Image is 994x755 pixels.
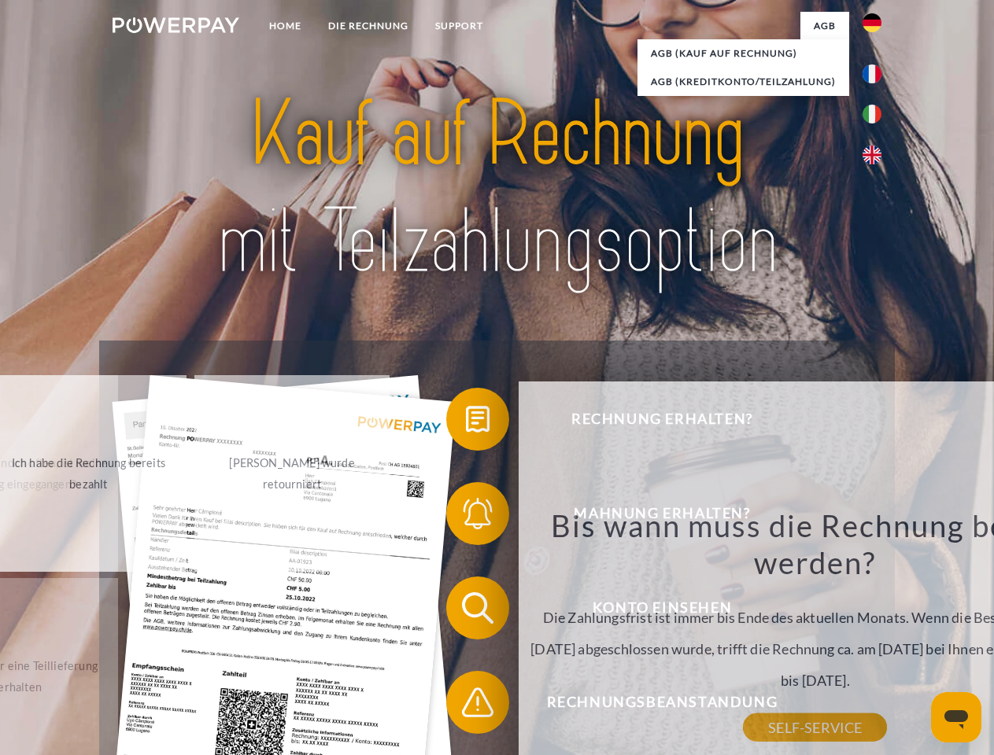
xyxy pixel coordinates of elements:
[863,105,881,123] img: it
[458,683,497,722] img: qb_warning.svg
[931,692,981,742] iframe: Schaltfläche zum Öffnen des Messaging-Fensters
[743,713,887,742] a: SELF-SERVICE
[256,12,315,40] a: Home
[204,452,381,495] div: [PERSON_NAME] wurde retourniert
[422,12,497,40] a: SUPPORT
[446,482,855,545] button: Mahnung erhalten?
[315,12,422,40] a: DIE RECHNUNG
[458,400,497,439] img: qb_bill.svg
[150,75,844,301] img: title-powerpay_de.svg
[446,576,855,639] button: Konto einsehen
[113,17,239,33] img: logo-powerpay-white.svg
[446,671,855,734] button: Rechnungsbeanstandung
[863,64,881,83] img: fr
[863,145,881,164] img: en
[458,588,497,628] img: qb_search.svg
[637,39,849,68] a: AGB (Kauf auf Rechnung)
[458,494,497,533] img: qb_bell.svg
[637,68,849,96] a: AGB (Kreditkonto/Teilzahlung)
[863,13,881,32] img: de
[446,388,855,451] button: Rechnung erhalten?
[800,12,849,40] a: agb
